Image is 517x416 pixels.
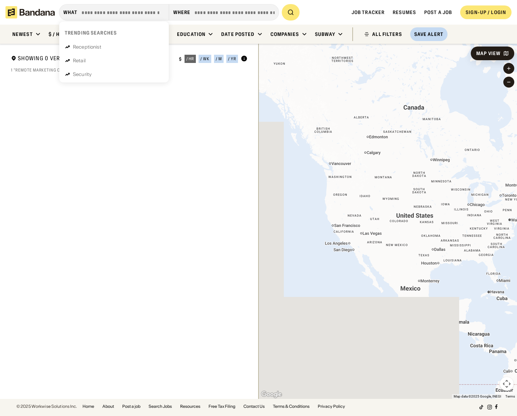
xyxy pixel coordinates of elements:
[318,404,345,408] a: Privacy Policy
[393,9,416,15] a: Resumes
[260,390,283,399] img: Google
[454,394,501,398] span: Map data ©2025 Google, INEGI
[424,9,452,15] a: Post a job
[216,57,222,61] div: / m
[63,9,77,15] div: what
[83,404,94,408] a: Home
[372,32,402,37] div: ALL FILTERS
[221,31,254,37] div: Date Posted
[73,72,92,77] div: Security
[505,394,515,398] a: Terms (opens in new tab)
[414,31,443,37] div: Save Alert
[228,57,236,61] div: / yr
[122,404,140,408] a: Post a job
[11,77,248,399] div: grid
[5,6,55,18] img: Bandana logotype
[315,31,336,37] div: Subway
[466,9,506,15] div: SIGN-UP / LOGIN
[270,31,299,37] div: Companies
[180,404,200,408] a: Resources
[179,56,182,62] div: $
[16,404,77,408] div: © 2025 Workwise Solutions Inc.
[273,404,310,408] a: Terms & Conditions
[209,404,235,408] a: Free Tax Filing
[49,31,70,37] div: $ / hour
[352,9,384,15] a: Job Tracker
[243,404,265,408] a: Contact Us
[476,51,501,56] div: Map View
[73,44,101,49] div: Receptionist
[173,9,191,15] div: Where
[11,67,248,73] div: 1 "remote marketing coordinator" job on [DOMAIN_NAME]
[12,31,33,37] div: Newest
[149,404,172,408] a: Search Jobs
[102,404,114,408] a: About
[186,57,194,61] div: / hr
[65,30,117,36] div: Trending searches
[11,55,174,63] div: Showing 0 Verified Jobs
[73,58,86,63] div: Retail
[260,390,283,399] a: Open this area in Google Maps (opens a new window)
[500,377,514,391] button: Map camera controls
[200,57,210,61] div: / wk
[177,31,205,37] div: Education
